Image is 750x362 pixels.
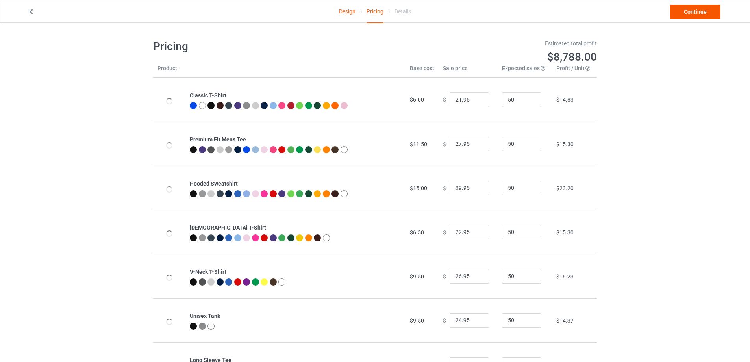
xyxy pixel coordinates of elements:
th: Product [153,64,185,78]
th: Sale price [439,64,498,78]
span: $11.50 [410,141,427,147]
span: $ [443,229,446,235]
img: heather_texture.png [243,102,250,109]
th: Expected sales [498,64,552,78]
span: $6.00 [410,97,424,103]
span: $14.37 [556,317,574,324]
div: Pricing [367,0,383,23]
b: Classic T-Shirt [190,92,226,98]
b: [DEMOGRAPHIC_DATA] T-Shirt [190,225,266,231]
h1: Pricing [153,39,370,54]
b: Premium Fit Mens Tee [190,136,246,143]
span: $15.30 [556,229,574,236]
span: $ [443,97,446,103]
span: $ [443,317,446,323]
span: $15.00 [410,185,427,191]
span: $ [443,141,446,147]
div: Estimated total profit [381,39,597,47]
span: $ [443,185,446,191]
span: $9.50 [410,273,424,280]
b: Unisex Tank [190,313,220,319]
span: $23.20 [556,185,574,191]
span: $6.50 [410,229,424,236]
a: Continue [670,5,720,19]
span: $9.50 [410,317,424,324]
span: $15.30 [556,141,574,147]
span: $16.23 [556,273,574,280]
b: V-Neck T-Shirt [190,269,226,275]
span: $14.83 [556,97,574,103]
img: heather_texture.png [199,323,206,330]
th: Profit / Unit [552,64,597,78]
div: Details [394,0,411,22]
span: $ [443,273,446,279]
th: Base cost [406,64,439,78]
img: heather_texture.png [225,146,232,153]
span: $8,788.00 [547,50,597,63]
b: Hooded Sweatshirt [190,180,238,187]
a: Design [339,0,356,22]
